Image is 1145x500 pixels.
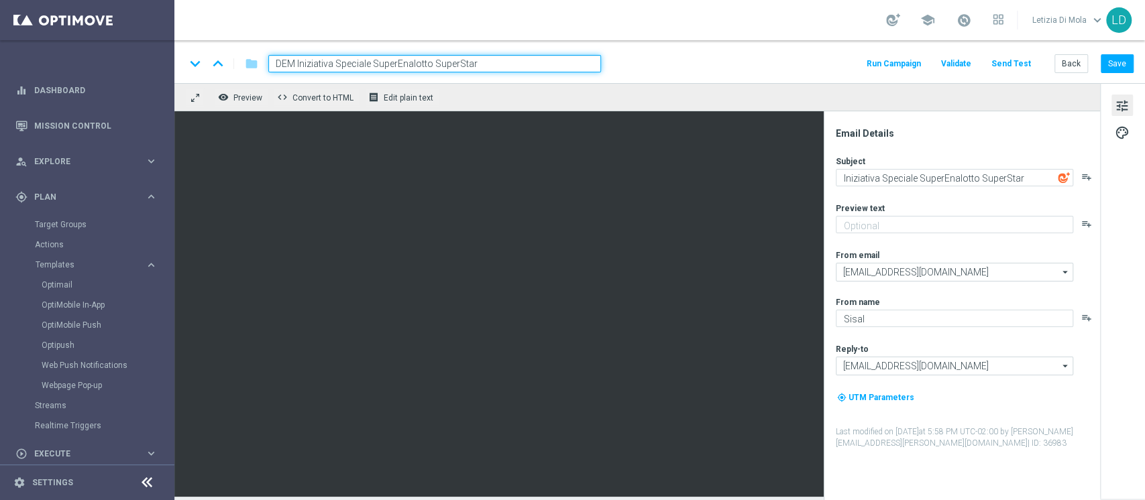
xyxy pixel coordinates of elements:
[145,190,158,203] i: keyboard_arrow_right
[145,155,158,168] i: keyboard_arrow_right
[836,127,1099,139] div: Email Details
[15,72,158,108] div: Dashboard
[268,55,601,72] input: Enter a unique template name
[185,54,205,74] i: keyboard_arrow_down
[1081,312,1092,323] i: playlist_add
[245,56,258,72] i: folder
[34,108,158,143] a: Mission Control
[15,191,28,203] i: gps_fixed
[836,297,880,308] label: From name
[941,59,971,68] span: Validate
[15,108,158,143] div: Mission Control
[15,448,145,460] div: Execute
[292,93,353,103] span: Convert to HTML
[35,235,173,255] div: Actions
[13,477,25,489] i: settings
[42,295,173,315] div: OptiMobile In-App
[15,448,158,459] button: play_circle_outline Execute keyboard_arrow_right
[849,393,914,402] span: UTM Parameters
[1059,263,1073,281] i: arrow_drop_down
[274,88,360,106] button: code Convert to HTML
[1031,10,1106,30] a: Letizia Di Molakeyboard_arrow_down
[1081,172,1092,182] button: playlist_add
[42,335,173,355] div: Optipush
[34,193,145,201] span: Plan
[836,250,879,261] label: From email
[15,448,28,460] i: play_circle_outline
[384,93,433,103] span: Edit plain text
[836,263,1073,282] input: Select
[865,55,923,73] button: Run Campaign
[1028,438,1067,448] span: | ID: 36983
[15,192,158,202] button: gps_fixed Plan keyboard_arrow_right
[42,315,173,335] div: OptiMobile Push
[15,85,158,96] button: equalizer Dashboard
[365,88,439,106] button: receipt Edit plain text
[42,360,140,371] a: Web Push Notifications
[233,93,262,103] span: Preview
[42,300,140,310] a: OptiMobile In-App
[35,255,173,395] div: Templates
[34,450,145,458] span: Execute
[42,279,140,290] a: Optimail
[836,357,1073,375] input: Select
[836,344,869,355] label: Reply-to
[243,53,260,74] button: folder
[837,393,847,402] i: my_location
[1106,7,1132,33] div: LD
[145,259,158,271] i: keyboard_arrow_right
[836,426,1099,449] label: Last modified on [DATE] at 5:58 PM UTC-02:00 by [PERSON_NAME][EMAIL_ADDRESS][PERSON_NAME][DOMAIN_...
[35,416,173,436] div: Realtime Triggers
[32,479,73,487] a: Settings
[145,447,158,460] i: keyboard_arrow_right
[34,72,158,108] a: Dashboard
[15,155,28,168] i: person_search
[277,92,288,103] span: code
[215,88,268,106] button: remove_red_eye Preview
[1115,124,1130,141] span: palette
[836,203,885,214] label: Preview text
[208,54,228,74] i: keyboard_arrow_up
[35,400,140,411] a: Streams
[42,340,140,351] a: Optipush
[35,259,158,270] button: Templates keyboard_arrow_right
[42,380,140,391] a: Webpage Pop-up
[42,355,173,375] div: Web Push Notifications
[836,390,916,405] button: my_location UTM Parameters
[939,55,973,73] button: Validate
[920,13,935,27] span: school
[1058,172,1070,184] img: optiGenie.svg
[218,92,229,103] i: remove_red_eye
[35,239,140,250] a: Actions
[989,55,1033,73] button: Send Test
[1059,357,1073,375] i: arrow_drop_down
[35,420,140,431] a: Realtime Triggers
[1054,54,1088,73] button: Back
[34,158,145,166] span: Explore
[15,156,158,167] button: person_search Explore keyboard_arrow_right
[15,155,145,168] div: Explore
[42,275,173,295] div: Optimail
[42,375,173,395] div: Webpage Pop-up
[42,320,140,330] a: OptiMobile Push
[35,395,173,416] div: Streams
[1101,54,1134,73] button: Save
[35,214,173,235] div: Target Groups
[1111,121,1133,143] button: palette
[1111,95,1133,116] button: tune
[35,219,140,230] a: Target Groups
[36,261,145,269] div: Templates
[1081,218,1092,229] button: playlist_add
[15,84,28,97] i: equalizer
[1090,13,1105,27] span: keyboard_arrow_down
[15,121,158,131] button: Mission Control
[15,191,145,203] div: Plan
